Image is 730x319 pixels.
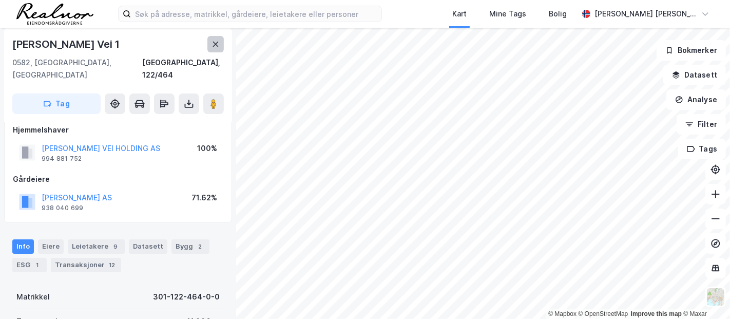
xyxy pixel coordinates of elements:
div: [PERSON_NAME] [PERSON_NAME] [594,8,697,20]
div: Transaksjoner [51,258,121,272]
button: Analyse [666,89,726,110]
div: [PERSON_NAME] Vei 1 [12,36,122,52]
div: 12 [107,260,117,270]
iframe: Chat Widget [679,270,730,319]
div: [GEOGRAPHIC_DATA], 122/464 [142,57,224,81]
div: Gårdeiere [13,173,223,185]
div: 994 881 752 [42,155,82,163]
div: 1 [32,260,43,270]
button: Bokmerker [657,40,726,61]
div: Bygg [171,239,209,254]
div: ESG [12,258,47,272]
input: Søk på adresse, matrikkel, gårdeiere, leietakere eller personer [131,6,381,22]
a: Improve this map [631,310,682,317]
button: Tag [12,93,101,114]
div: 938 040 699 [42,204,83,212]
div: 301-122-464-0-0 [153,291,220,303]
div: Kontrollprogram for chat [679,270,730,319]
div: Kart [452,8,467,20]
div: Bolig [549,8,567,20]
div: 0582, [GEOGRAPHIC_DATA], [GEOGRAPHIC_DATA] [12,57,142,81]
button: Datasett [663,65,726,85]
div: Datasett [129,239,167,254]
div: Eiere [38,239,64,254]
button: Tags [678,139,726,159]
div: Matrikkel [16,291,50,303]
div: 71.62% [191,192,217,204]
a: OpenStreetMap [579,310,628,317]
a: Mapbox [548,310,577,317]
button: Filter [677,114,726,135]
div: Info [12,239,34,254]
div: 9 [110,241,121,252]
div: 100% [197,142,217,155]
div: Leietakere [68,239,125,254]
div: Mine Tags [489,8,526,20]
div: Hjemmelshaver [13,124,223,136]
div: 2 [195,241,205,252]
img: realnor-logo.934646d98de889bb5806.png [16,3,93,25]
